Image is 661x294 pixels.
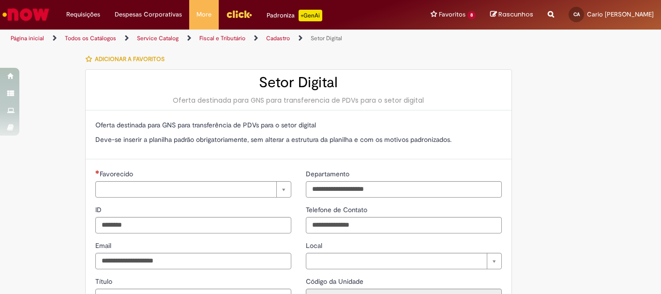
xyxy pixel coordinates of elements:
[95,120,502,130] p: Oferta destinada para GNS para transferência de PDVs para o setor digital
[306,170,351,178] span: Departamento
[85,49,170,69] button: Adicionar a Favoritos
[306,205,369,214] span: Telefone de Contato
[95,181,291,198] a: Limpar campo Favorecido
[587,10,654,18] span: Cario [PERSON_NAME]
[306,241,324,250] span: Local
[573,11,580,17] span: CA
[467,11,476,19] span: 8
[306,181,502,198] input: Departamento
[199,34,245,42] a: Fiscal e Tributário
[311,34,342,42] a: Setor Digital
[439,10,466,19] span: Favoritos
[490,10,533,19] a: Rascunhos
[95,95,502,105] div: Oferta destinada para GNS para transferencia de PDVs para o setor digital
[95,241,113,250] span: Email
[95,217,291,233] input: ID
[196,10,211,19] span: More
[7,30,434,47] ul: Trilhas de página
[1,5,51,24] img: ServiceNow
[137,34,179,42] a: Service Catalog
[95,135,502,144] p: Deve-se inserir a planilha padrão obrigatoriamente, sem alterar a estrutura da planilha e com os ...
[226,7,252,21] img: click_logo_yellow_360x200.png
[95,205,104,214] span: ID
[65,34,116,42] a: Todos os Catálogos
[267,10,322,21] div: Padroniza
[306,277,365,286] span: Somente leitura - Código da Unidade
[95,55,165,63] span: Adicionar a Favoritos
[299,10,322,21] p: +GenAi
[498,10,533,19] span: Rascunhos
[306,277,365,286] label: Somente leitura - Código da Unidade
[95,75,502,91] h2: Setor Digital
[100,170,135,178] span: Necessários - Favorecido
[11,34,44,42] a: Página inicial
[66,10,100,19] span: Requisições
[95,277,114,286] span: Título
[306,253,502,269] a: Limpar campo Local
[266,34,290,42] a: Cadastro
[115,10,182,19] span: Despesas Corporativas
[306,217,502,233] input: Telefone de Contato
[95,253,291,269] input: Email
[95,170,100,174] span: Necessários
